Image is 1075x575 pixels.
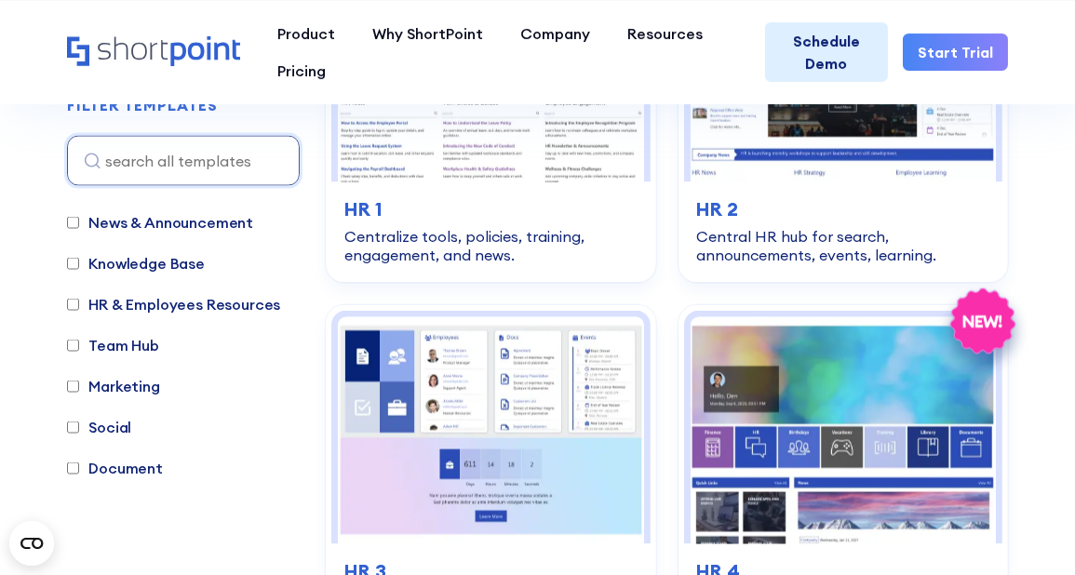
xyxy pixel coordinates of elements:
a: Company [502,15,609,52]
iframe: Chat Widget [982,486,1075,575]
div: Centralize tools, policies, training, engagement, and news. [344,227,637,264]
a: Resources [609,15,721,52]
label: News & Announcement [67,211,253,234]
label: Marketing [67,375,160,397]
h3: HR 2 [697,195,989,223]
img: HR 4 – SharePoint HR Intranet Template: Streamline news, policies, training, events, and workflow... [691,317,996,545]
input: Social [67,421,79,434]
a: Home [67,36,240,68]
label: Team Hub [67,334,159,356]
img: HR 3 – HR Intranet Template: All‑in‑one space for news, events, and documents. [338,317,643,545]
h3: HR 1 [344,195,637,223]
input: search all templates [67,136,300,186]
input: Marketing [67,381,79,393]
div: Why ShortPoint [372,22,483,45]
input: HR & Employees Resources [67,299,79,311]
input: Knowledge Base [67,258,79,270]
label: Knowledge Base [67,252,205,274]
a: Start Trial [903,33,1008,71]
div: Central HR hub for search, announcements, events, learning. [697,227,989,264]
a: Product [259,15,354,52]
button: Open CMP widget [9,521,54,566]
label: Social [67,416,131,438]
input: Document [67,462,79,475]
input: News & Announcement [67,217,79,229]
label: Document [67,457,163,479]
div: Company [520,22,590,45]
a: Schedule Demo [765,22,888,82]
a: Why ShortPoint [354,15,502,52]
div: Product [277,22,335,45]
h2: FILTER TEMPLATES [67,98,217,114]
div: Pricing [277,60,326,82]
input: Team Hub [67,340,79,352]
label: HR & Employees Resources [67,293,280,315]
div: Resources [627,22,703,45]
a: Pricing [259,52,344,89]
